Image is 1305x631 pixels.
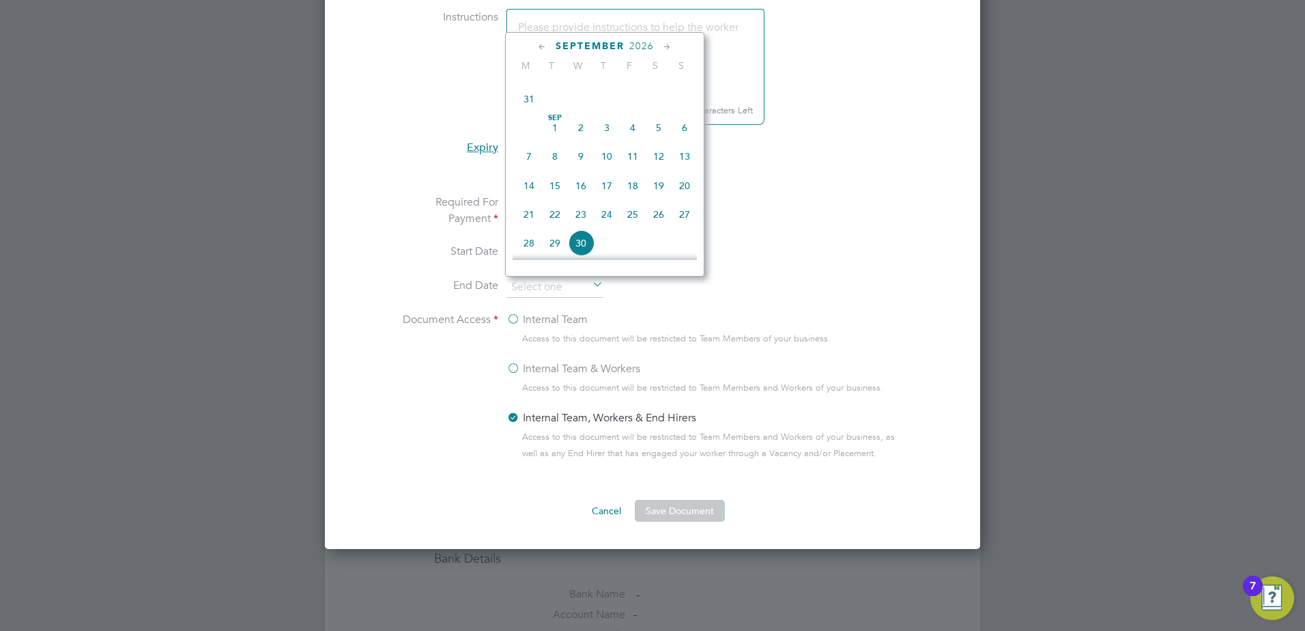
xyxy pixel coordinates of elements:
[616,59,642,72] span: F
[672,201,698,227] span: 27
[642,59,668,72] span: S
[1250,576,1294,620] button: Open Resource Center, 7 new notifications
[620,143,646,169] span: 11
[516,143,542,169] span: 7
[516,201,542,227] span: 21
[590,59,616,72] span: T
[506,410,696,426] label: Internal Team, Workers & End Hirers
[516,86,542,112] span: 31
[568,143,594,169] span: 9
[564,59,590,72] span: W
[672,173,698,199] span: 20
[568,201,594,227] span: 23
[672,115,698,141] span: 6
[568,173,594,199] span: 16
[594,143,620,169] span: 10
[542,173,568,199] span: 15
[506,277,603,298] input: Select one
[668,59,694,72] span: S
[542,143,568,169] span: 8
[646,201,672,227] span: 26
[516,173,542,199] span: 14
[522,331,831,347] span: Access to this document will be restricted to Team Members of your business.
[396,194,498,227] label: Required For Payment
[635,500,725,522] button: Save Document
[516,230,542,256] span: 28
[646,143,672,169] span: 12
[620,173,646,199] span: 18
[542,115,568,141] span: 1
[522,380,883,396] span: Access to this document will be restricted to Team Members and Workers of your business.
[594,173,620,199] span: 17
[629,40,654,52] span: 2026
[556,40,625,52] span: September
[467,141,498,154] span: Expiry
[594,201,620,227] span: 24
[396,9,498,122] label: Instructions
[542,201,568,227] span: 22
[396,277,498,295] label: End Date
[542,230,568,256] span: 29
[594,115,620,141] span: 3
[646,115,672,141] span: 5
[506,361,640,377] label: Internal Team & Workers
[539,59,564,72] span: T
[542,115,568,122] span: Sep
[1250,586,1256,604] div: 7
[568,115,594,141] span: 2
[522,429,909,462] span: Access to this document will be restricted to Team Members and Workers of your business, as well ...
[672,143,698,169] span: 13
[568,230,594,256] span: 30
[581,500,632,522] button: Cancel
[620,201,646,227] span: 25
[646,173,672,199] span: 19
[396,243,498,261] label: Start Date
[506,311,588,328] label: Internal Team
[396,311,498,473] label: Document Access
[513,59,539,72] span: M
[620,115,646,141] span: 4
